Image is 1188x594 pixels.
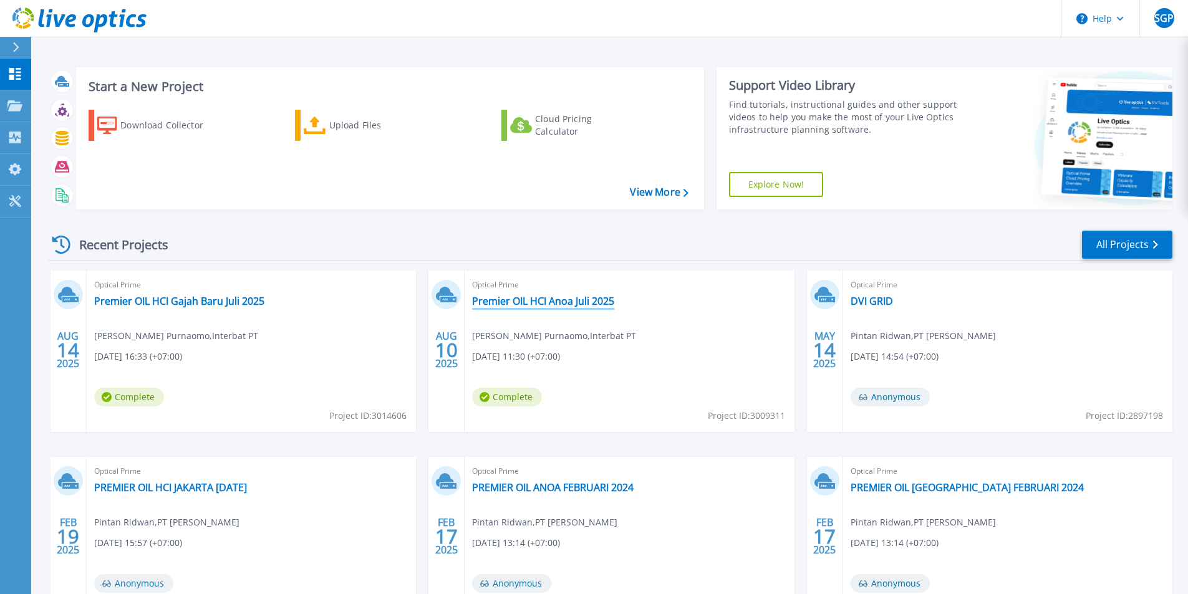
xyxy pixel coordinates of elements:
[813,514,836,559] div: FEB 2025
[472,481,634,494] a: PREMIER OIL ANOA FEBRUARI 2024
[851,481,1084,494] a: PREMIER OIL [GEOGRAPHIC_DATA] FEBRUARI 2024
[94,464,408,478] span: Optical Prime
[1082,231,1172,259] a: All Projects
[295,110,434,141] a: Upload Files
[851,574,930,593] span: Anonymous
[435,531,458,542] span: 17
[94,574,173,593] span: Anonymous
[813,327,836,373] div: MAY 2025
[94,295,264,307] a: Premier OIL HCI Gajah Baru Juli 2025
[501,110,640,141] a: Cloud Pricing Calculator
[813,531,836,542] span: 17
[472,278,786,292] span: Optical Prime
[535,113,635,138] div: Cloud Pricing Calculator
[94,350,182,363] span: [DATE] 16:33 (+07:00)
[851,295,893,307] a: DVI GRID
[472,574,551,593] span: Anonymous
[472,464,786,478] span: Optical Prime
[56,514,80,559] div: FEB 2025
[729,172,824,197] a: Explore Now!
[94,481,247,494] a: PREMIER OIL HCI JAKARTA [DATE]
[329,409,407,423] span: Project ID: 3014606
[472,536,560,550] span: [DATE] 13:14 (+07:00)
[57,345,79,355] span: 14
[1086,409,1163,423] span: Project ID: 2897198
[729,77,962,93] div: Support Video Library
[94,536,182,550] span: [DATE] 15:57 (+07:00)
[435,327,458,373] div: AUG 2025
[89,110,228,141] a: Download Collector
[1154,13,1174,23] span: SGP
[56,327,80,373] div: AUG 2025
[472,515,617,529] span: Pintan Ridwan , PT [PERSON_NAME]
[630,186,688,198] a: View More
[94,329,258,343] span: [PERSON_NAME] Purnaomo , Interbat PT
[813,345,836,355] span: 14
[435,514,458,559] div: FEB 2025
[851,388,930,406] span: Anonymous
[48,229,185,260] div: Recent Projects
[851,464,1165,478] span: Optical Prime
[120,113,220,138] div: Download Collector
[851,329,996,343] span: Pintan Ridwan , PT [PERSON_NAME]
[435,345,458,355] span: 10
[94,278,408,292] span: Optical Prime
[708,409,785,423] span: Project ID: 3009311
[472,388,542,406] span: Complete
[94,515,239,529] span: Pintan Ridwan , PT [PERSON_NAME]
[851,350,939,363] span: [DATE] 14:54 (+07:00)
[329,113,429,138] div: Upload Files
[851,515,996,529] span: Pintan Ridwan , PT [PERSON_NAME]
[851,278,1165,292] span: Optical Prime
[94,388,164,406] span: Complete
[472,295,614,307] a: Premier OIL HCI Anoa Juli 2025
[472,329,636,343] span: [PERSON_NAME] Purnaomo , Interbat PT
[851,536,939,550] span: [DATE] 13:14 (+07:00)
[472,350,560,363] span: [DATE] 11:30 (+07:00)
[89,80,688,93] h3: Start a New Project
[57,531,79,542] span: 19
[729,98,962,136] div: Find tutorials, instructional guides and other support videos to help you make the most of your L...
